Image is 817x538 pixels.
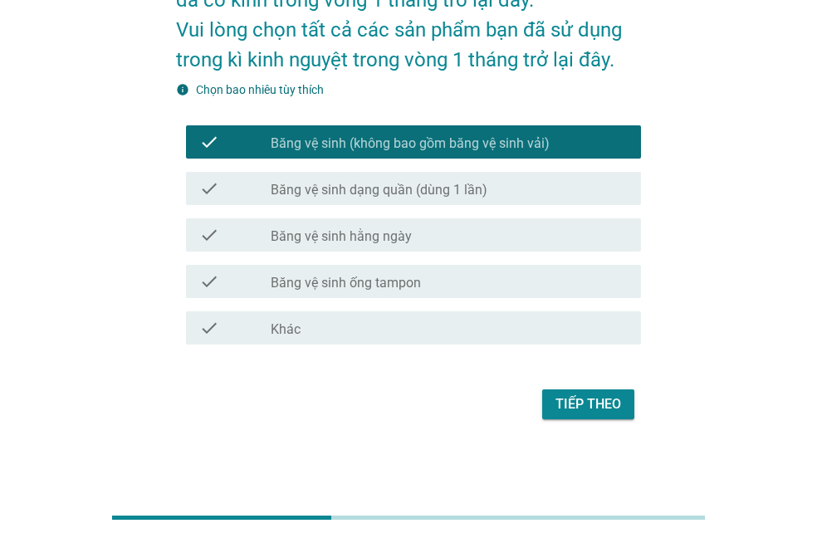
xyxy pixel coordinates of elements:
label: Băng vệ sinh ống tampon [271,275,421,291]
i: check [199,132,219,152]
i: info [176,83,189,96]
button: Tiếp theo [542,389,634,419]
i: check [199,225,219,245]
label: Chọn bao nhiêu tùy thích [196,83,324,96]
label: Băng vệ sinh dạng quần (dùng 1 lần) [271,182,487,198]
i: check [199,271,219,291]
label: Khác [271,321,301,338]
label: Băng vệ sinh (không bao gồm băng vệ sinh vải) [271,135,550,152]
div: Tiếp theo [555,394,621,414]
label: Băng vệ sinh hằng ngày [271,228,412,245]
i: check [199,318,219,338]
i: check [199,179,219,198]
